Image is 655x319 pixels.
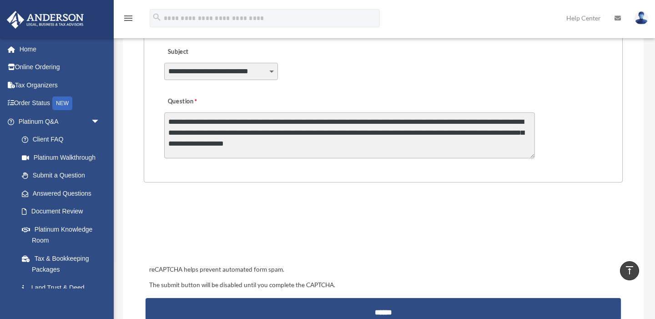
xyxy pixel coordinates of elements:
i: search [152,12,162,22]
img: Anderson Advisors Platinum Portal [4,11,86,29]
a: Land Trust & Deed Forum [13,278,114,308]
a: Online Ordering [6,58,114,76]
a: Order StatusNEW [6,94,114,113]
a: Tax Organizers [6,76,114,94]
iframe: reCAPTCHA [146,211,285,246]
span: arrow_drop_down [91,112,109,131]
a: Answered Questions [13,184,114,203]
a: Home [6,40,114,58]
div: reCAPTCHA helps prevent automated form spam. [146,264,621,275]
a: Platinum Q&Aarrow_drop_down [6,112,114,131]
a: Client FAQ [13,131,114,149]
a: Tax & Bookkeeping Packages [13,249,114,278]
img: User Pic [635,11,648,25]
a: vertical_align_top [620,261,639,280]
a: Submit a Question [13,167,109,185]
div: The submit button will be disabled until you complete the CAPTCHA. [146,280,621,291]
label: Question [164,96,235,108]
a: Platinum Knowledge Room [13,220,114,249]
div: NEW [52,96,72,110]
a: Platinum Walkthrough [13,148,114,167]
i: menu [123,13,134,24]
i: vertical_align_top [624,265,635,276]
a: menu [123,16,134,24]
a: Document Review [13,203,114,221]
label: Subject [164,46,251,59]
